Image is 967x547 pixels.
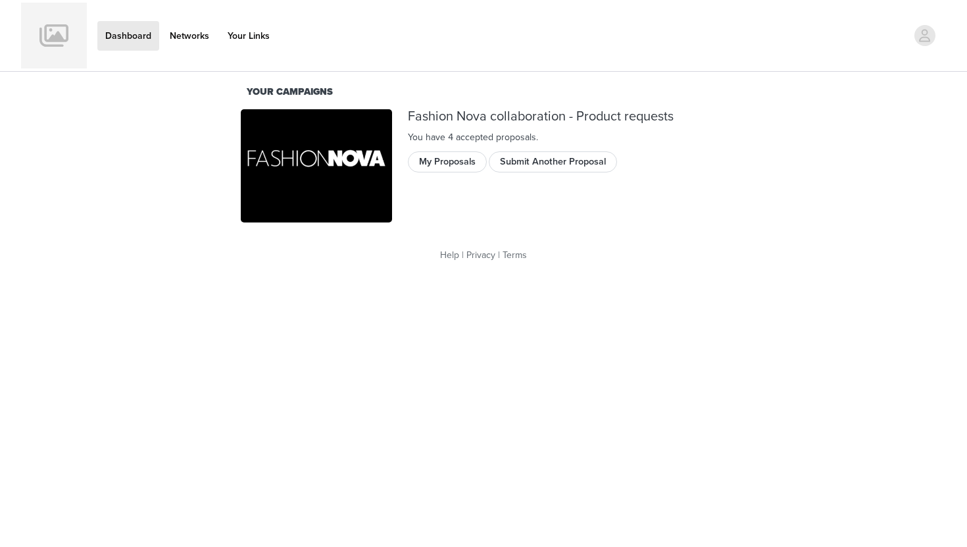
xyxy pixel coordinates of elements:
a: Dashboard [97,21,159,51]
span: You have 4 accepted proposal . [408,132,538,143]
a: Help [440,249,459,261]
a: Networks [162,21,217,51]
div: avatar [918,25,931,46]
a: Privacy [466,249,495,261]
a: Terms [503,249,527,261]
a: Your Links [220,21,278,51]
button: My Proposals [408,151,487,172]
span: | [498,249,500,261]
div: Fashion Nova collaboration - Product requests [408,109,726,124]
span: s [532,132,536,143]
div: Your Campaigns [247,85,720,99]
img: Fashion Nova [241,109,392,223]
span: | [462,249,464,261]
button: Submit Another Proposal [489,151,617,172]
